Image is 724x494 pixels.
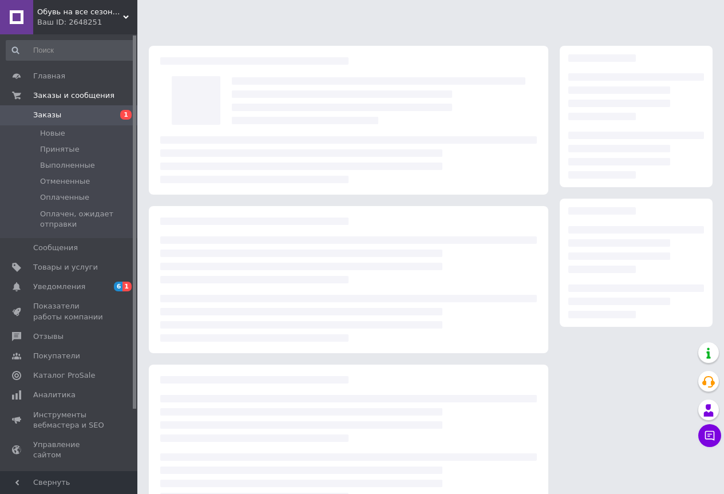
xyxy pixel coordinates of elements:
[40,144,80,155] span: Принятые
[114,282,123,291] span: 6
[33,351,80,361] span: Покупатели
[40,209,134,230] span: Оплачен, ожидает отправки
[40,160,95,171] span: Выполненные
[40,192,89,203] span: Оплаченные
[698,424,721,447] button: Чат с покупателем
[40,128,65,139] span: Новые
[37,17,137,27] div: Ваш ID: 2648251
[33,110,61,120] span: Заказы
[37,7,123,17] span: Обувь на все сезоны года
[6,40,135,61] input: Поиск
[33,410,106,430] span: Инструменты вебмастера и SEO
[120,110,132,120] span: 1
[40,176,90,187] span: Отмененные
[33,370,95,381] span: Каталог ProSale
[33,301,106,322] span: Показатели работы компании
[33,90,114,101] span: Заказы и сообщения
[122,282,132,291] span: 1
[33,262,98,272] span: Товары и услуги
[33,243,78,253] span: Сообщения
[33,440,106,460] span: Управление сайтом
[33,390,76,400] span: Аналитика
[33,331,64,342] span: Отзывы
[33,71,65,81] span: Главная
[33,469,106,490] span: Кошелек компании
[33,282,85,292] span: Уведомления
